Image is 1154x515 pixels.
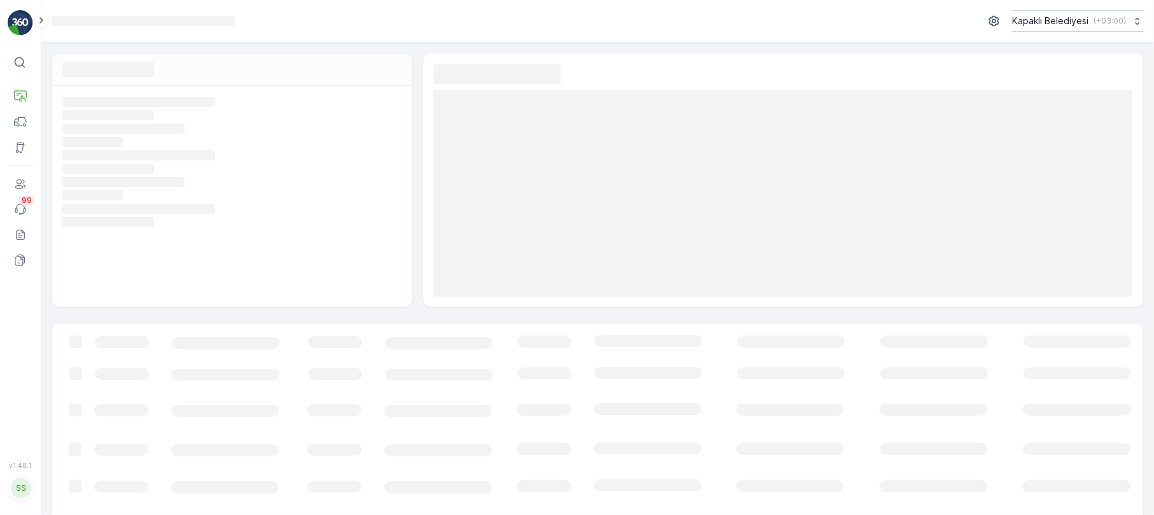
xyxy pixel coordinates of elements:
button: SS [8,472,33,505]
p: 99 [22,195,32,206]
span: v 1.48.1 [8,462,33,469]
div: SS [11,478,31,498]
p: ( +03:00 ) [1094,16,1126,26]
button: Kapaklı Belediyesi(+03:00) [1012,10,1144,32]
img: logo [8,10,33,36]
a: 99 [8,197,33,222]
p: Kapaklı Belediyesi [1012,15,1088,27]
